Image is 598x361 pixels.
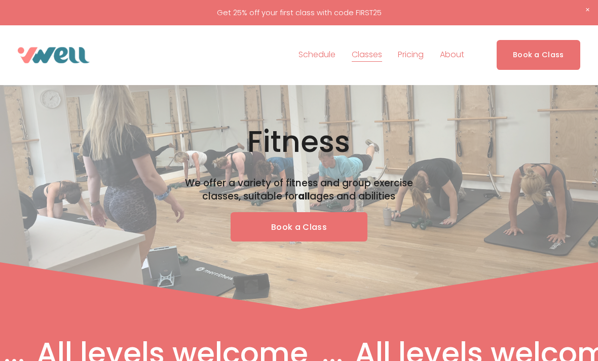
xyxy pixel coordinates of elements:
a: Book a Class [497,40,580,70]
img: VWell [18,47,90,63]
h1: Fitness [89,124,509,160]
a: Schedule [298,47,335,63]
a: Pricing [398,47,424,63]
strong: all [298,189,310,203]
a: folder dropdown [352,47,382,63]
a: Book a Class [231,212,367,242]
span: Classes [352,48,382,62]
span: About [440,48,464,62]
a: folder dropdown [440,47,464,63]
h4: We offer a variety of fitness and group exercise classes, suitable for ages and abilities [183,177,415,203]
